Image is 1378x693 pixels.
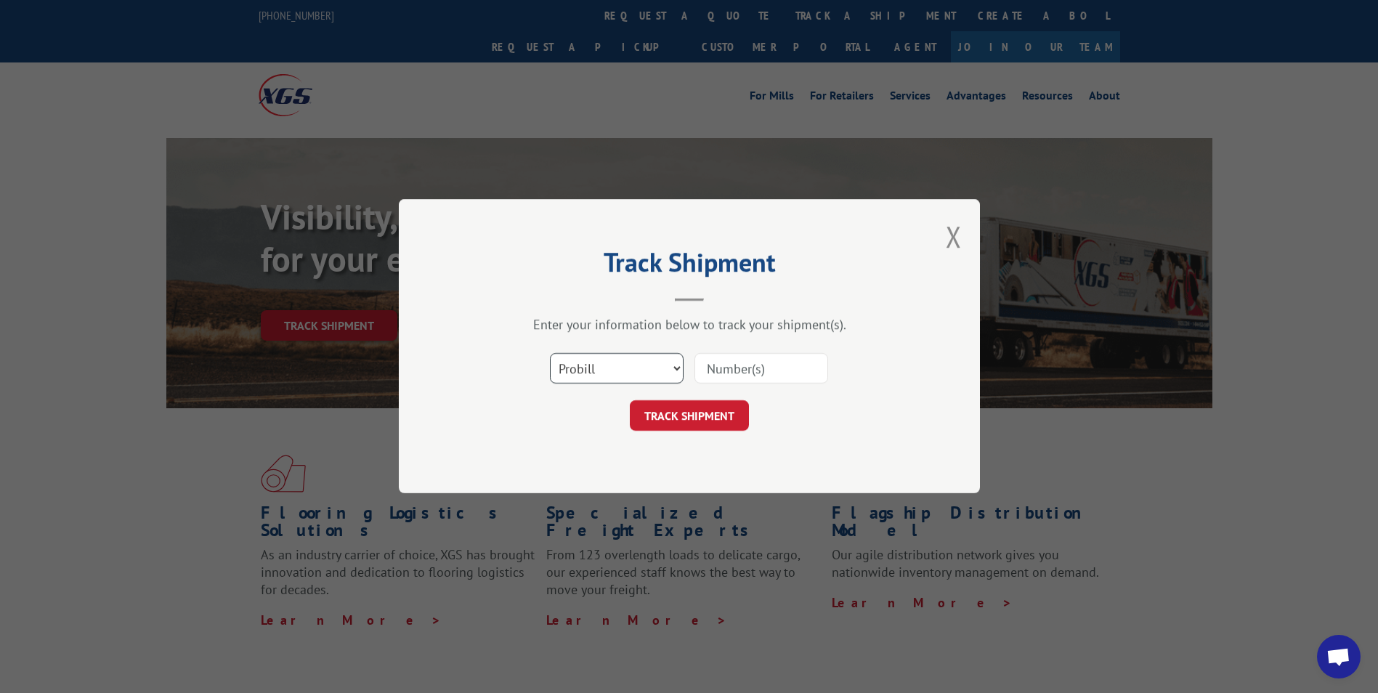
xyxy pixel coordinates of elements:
[1317,635,1361,678] div: Open chat
[946,217,962,256] button: Close modal
[471,317,907,333] div: Enter your information below to track your shipment(s).
[694,354,828,384] input: Number(s)
[630,401,749,431] button: TRACK SHIPMENT
[471,252,907,280] h2: Track Shipment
